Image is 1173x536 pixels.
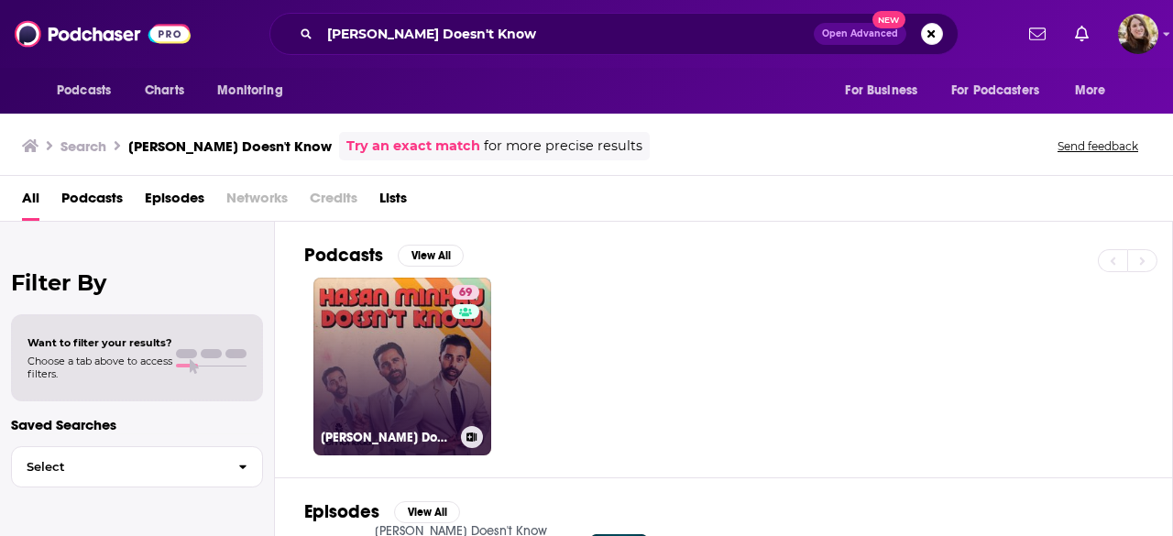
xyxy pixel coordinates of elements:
h3: [PERSON_NAME] Doesn't Know [128,137,332,155]
button: Open AdvancedNew [814,23,906,45]
h3: [PERSON_NAME] Doesn't Know [321,430,454,445]
button: open menu [44,73,135,108]
button: open menu [832,73,940,108]
button: Send feedback [1052,138,1144,154]
a: PodcastsView All [304,244,464,267]
a: Podcasts [61,183,123,221]
a: All [22,183,39,221]
span: Networks [226,183,288,221]
span: Logged in as katiefuchs [1118,14,1158,54]
span: 69 [459,284,472,302]
img: User Profile [1118,14,1158,54]
button: View All [398,245,464,267]
a: Try an exact match [346,136,480,157]
span: Credits [310,183,357,221]
h3: Search [60,137,106,155]
h2: Filter By [11,269,263,296]
a: Show notifications dropdown [1068,18,1096,49]
button: View All [394,501,460,523]
a: Show notifications dropdown [1022,18,1053,49]
button: open menu [939,73,1066,108]
input: Search podcasts, credits, & more... [320,19,814,49]
button: Select [11,446,263,487]
span: More [1075,78,1106,104]
div: Search podcasts, credits, & more... [269,13,959,55]
span: Open Advanced [822,29,898,38]
a: Lists [379,183,407,221]
span: Charts [145,78,184,104]
a: 69 [452,285,479,300]
a: EpisodesView All [304,500,460,523]
h2: Podcasts [304,244,383,267]
button: Show profile menu [1118,14,1158,54]
a: Charts [133,73,195,108]
p: Saved Searches [11,416,263,433]
span: Select [12,461,224,473]
a: Episodes [145,183,204,221]
span: Want to filter your results? [27,336,172,349]
a: 69[PERSON_NAME] Doesn't Know [313,278,491,455]
span: Monitoring [217,78,282,104]
button: open menu [204,73,306,108]
button: open menu [1062,73,1129,108]
span: Podcasts [57,78,111,104]
span: Choose a tab above to access filters. [27,355,172,380]
h2: Episodes [304,500,379,523]
span: For Podcasters [951,78,1039,104]
span: for more precise results [484,136,642,157]
span: New [872,11,905,28]
img: Podchaser - Follow, Share and Rate Podcasts [15,16,191,51]
span: For Business [845,78,917,104]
